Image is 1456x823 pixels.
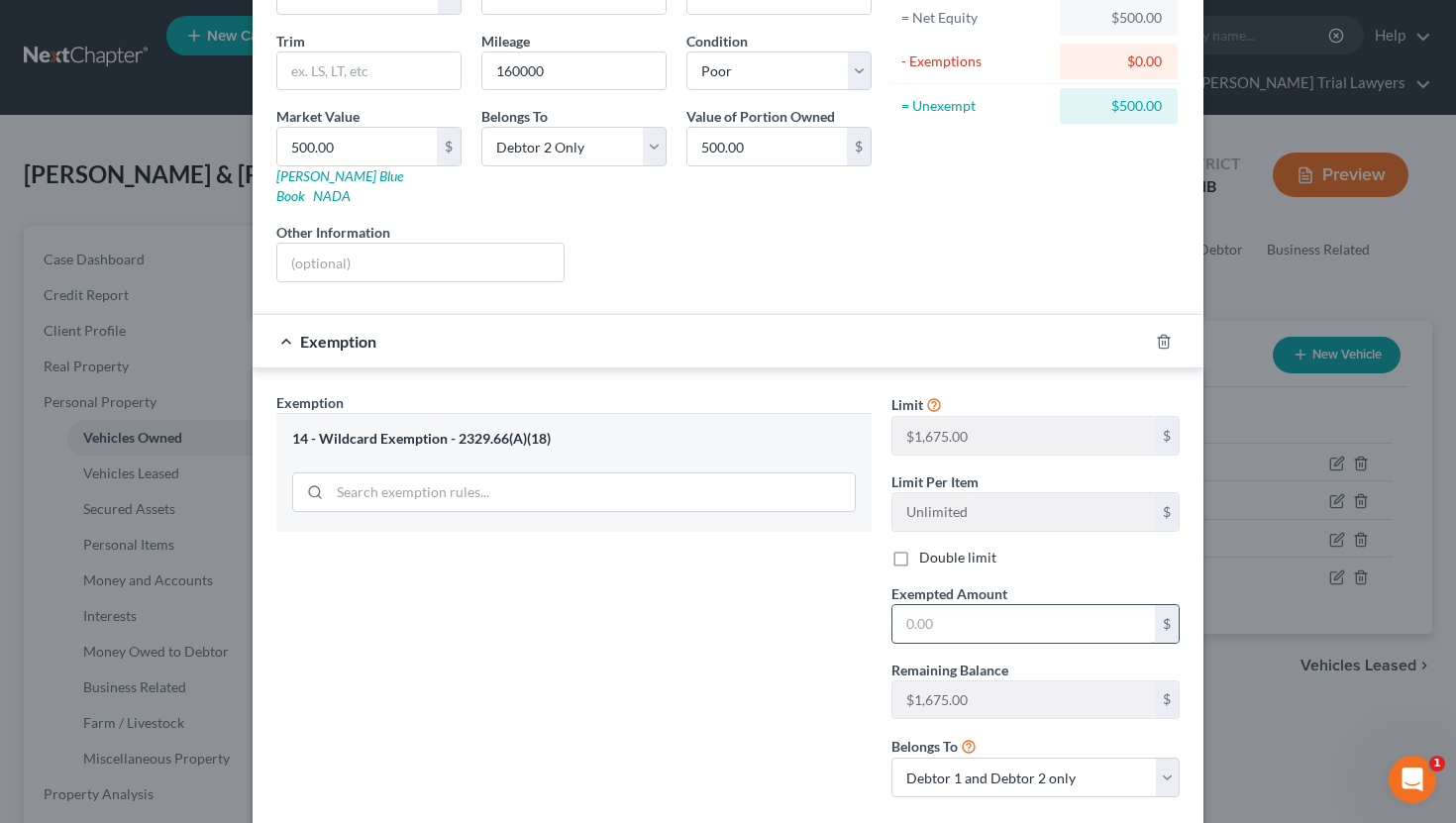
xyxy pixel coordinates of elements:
[687,128,847,165] input: 0.00
[1155,681,1179,719] div: $
[892,417,1155,455] input: --
[482,52,666,90] input: --
[891,396,923,413] span: Limit
[277,52,461,90] input: ex. LS, LT, etc
[686,31,748,51] label: Condition
[481,108,548,125] span: Belongs To
[1389,756,1436,803] iframe: Intercom live chat
[277,244,564,281] input: (optional)
[1076,96,1162,116] div: $500.00
[919,548,996,567] label: Double limit
[276,167,403,204] a: [PERSON_NAME] Blue Book
[901,96,1051,116] div: = Unexempt
[276,222,390,243] label: Other Information
[847,128,871,165] div: $
[891,585,1007,602] span: Exempted Amount
[1429,756,1445,772] span: 1
[892,681,1155,719] input: --
[481,31,530,51] label: Mileage
[891,660,1008,680] label: Remaining Balance
[901,51,1051,71] div: - Exemptions
[1155,417,1179,455] div: $
[1155,493,1179,531] div: $
[1076,8,1162,28] div: $500.00
[1076,51,1162,71] div: $0.00
[437,128,461,165] div: $
[276,31,305,51] label: Trim
[313,187,351,204] a: NADA
[901,8,1051,28] div: = Net Equity
[891,738,958,755] span: Belongs To
[292,430,856,449] div: 14 - Wildcard Exemption - 2329.66(A)(18)
[1155,605,1179,643] div: $
[276,106,360,127] label: Market Value
[892,493,1155,531] input: --
[892,605,1155,643] input: 0.00
[686,106,835,127] label: Value of Portion Owned
[277,128,437,165] input: 0.00
[330,473,855,511] input: Search exemption rules...
[276,394,344,411] span: Exemption
[300,332,376,351] span: Exemption
[891,471,979,492] label: Limit Per Item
